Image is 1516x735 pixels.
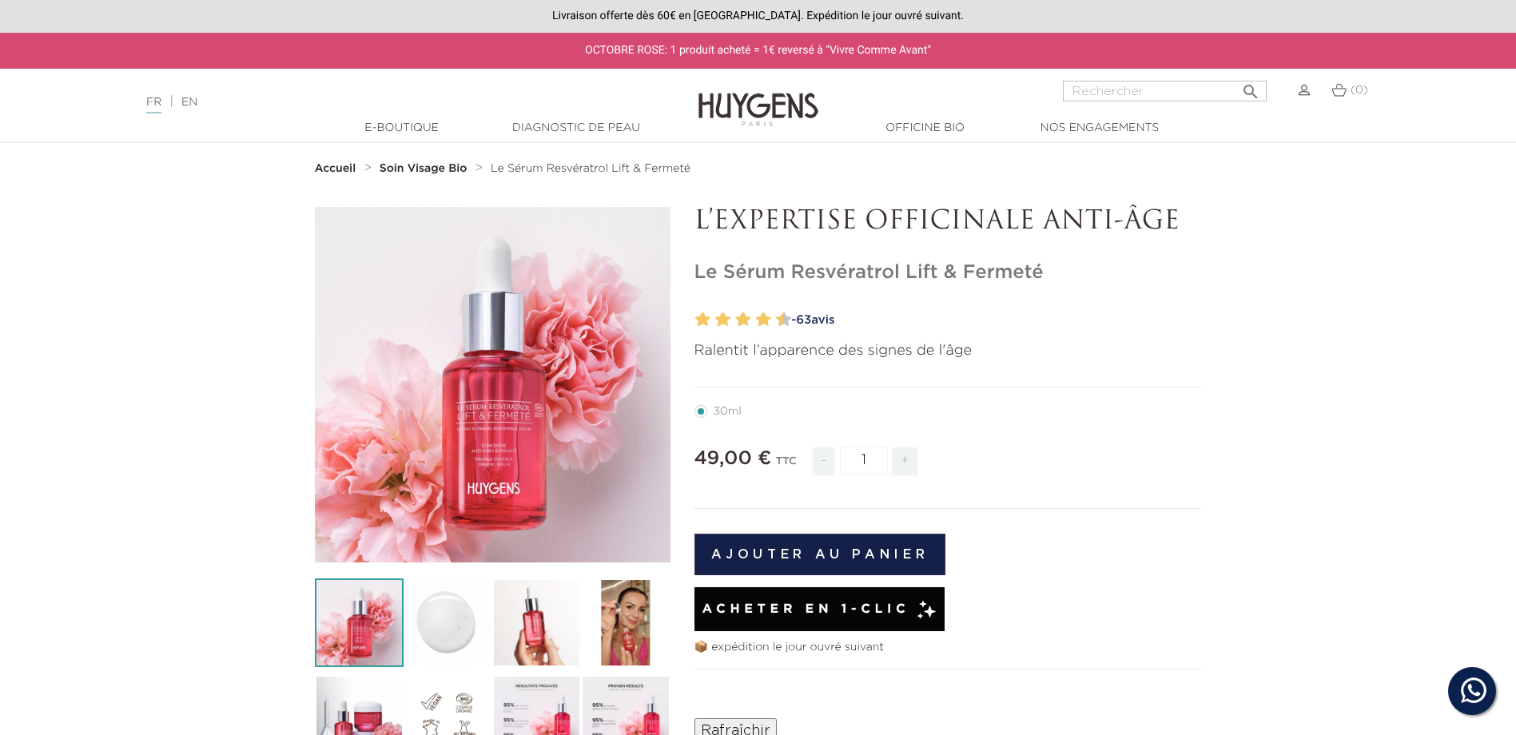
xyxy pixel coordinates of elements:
[694,639,1202,656] p: 📦 expédition le jour ouvré suivant
[138,93,619,112] div: |
[496,120,656,137] a: Diagnostic de peau
[759,308,771,332] label: 8
[1351,85,1368,96] span: (0)
[315,163,356,174] strong: Accueil
[146,97,161,113] a: FR
[739,308,751,332] label: 6
[840,447,888,475] input: Quantité
[773,308,778,332] label: 9
[380,163,468,174] strong: Soin Visage Bio
[776,444,797,487] div: TTC
[779,308,791,332] label: 10
[752,308,758,332] label: 7
[1063,81,1267,101] input: Rechercher
[380,162,472,175] a: Soin Visage Bio
[1236,76,1265,97] button: 
[1020,120,1180,137] a: Nos engagements
[732,308,738,332] label: 5
[491,162,690,175] a: Le Sérum Resvératrol Lift & Fermeté
[718,308,730,332] label: 4
[694,261,1202,284] h1: Le Sérum Resvératrol Lift & Fermeté
[694,405,761,418] label: 30ml
[315,578,404,667] img: Le Sérum Resvératrol Lift & Fermeté
[181,97,197,108] a: EN
[322,120,482,137] a: E-Boutique
[813,447,835,475] span: -
[1241,77,1260,97] i: 
[892,447,917,475] span: +
[786,308,1202,332] a: -63avis
[692,308,698,332] label: 1
[694,534,946,575] button: Ajouter au panier
[698,308,710,332] label: 2
[698,67,818,129] img: Huygens
[796,314,811,326] span: 63
[846,120,1005,137] a: Officine Bio
[694,207,1202,237] p: L’EXPERTISE OFFICINALE ANTI-ÂGE
[694,340,1202,362] p: Ralentit l’apparence des signes de l'âge
[491,163,690,174] span: Le Sérum Resvératrol Lift & Fermeté
[712,308,718,332] label: 3
[694,449,772,468] span: 49,00 €
[315,162,360,175] a: Accueil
